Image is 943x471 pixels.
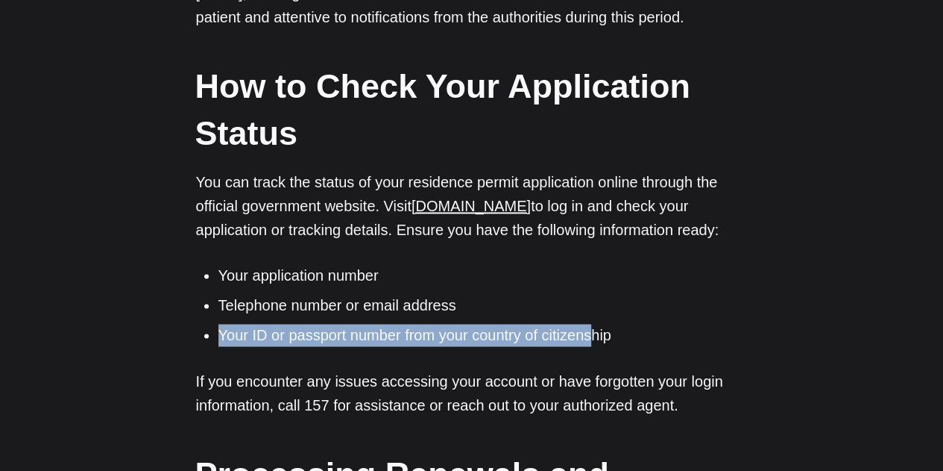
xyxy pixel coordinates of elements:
[218,264,748,287] li: Your application number
[218,324,748,346] li: Your ID or passport number from your country of citizenship
[411,198,531,214] a: [DOMAIN_NAME]
[195,63,747,157] h2: How to Check Your Application Status
[196,170,748,242] p: You can track the status of your residence permit application online through the official governm...
[218,294,748,316] li: Telephone number or email address
[196,369,748,417] p: If you encounter any issues accessing your account or have forgotten your login information, call...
